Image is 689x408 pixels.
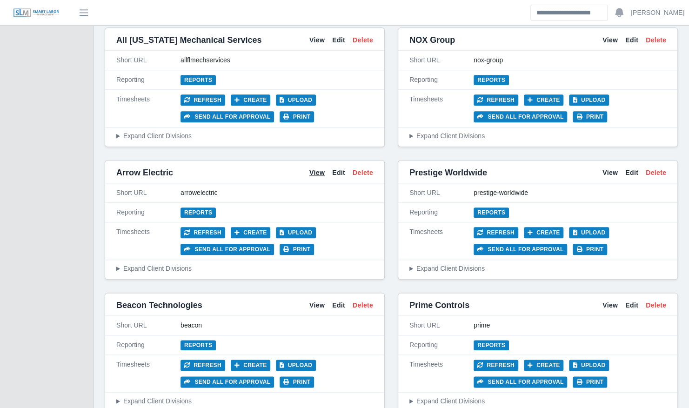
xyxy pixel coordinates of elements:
button: Refresh [474,94,518,106]
img: SLM Logo [13,8,60,18]
a: View [602,168,618,178]
button: Send all for approval [474,111,567,122]
a: Edit [332,301,345,310]
a: Delete [353,168,373,178]
span: Beacon Technologies [116,299,202,312]
a: Delete [646,301,666,310]
button: Send all for approval [181,376,274,388]
input: Search [530,5,608,21]
a: Edit [625,301,638,310]
summary: Expand Client Divisions [409,396,666,406]
div: Timesheets [116,360,181,388]
summary: Expand Client Divisions [116,131,373,141]
a: Delete [646,35,666,45]
button: Upload [276,360,316,371]
div: Timesheets [409,227,474,255]
a: Edit [332,168,345,178]
div: Reporting [116,340,181,350]
a: View [602,35,618,45]
a: Reports [474,207,509,218]
span: Arrow Electric [116,166,173,179]
span: Prime Controls [409,299,469,312]
a: View [602,301,618,310]
button: Send all for approval [181,111,274,122]
a: Reports [181,340,216,350]
button: Upload [569,227,609,238]
div: Short URL [116,321,181,330]
button: Print [573,244,607,255]
span: All [US_STATE] Mechanical Services [116,33,261,47]
a: Edit [625,35,638,45]
span: Prestige Worldwide [409,166,487,179]
div: Reporting [116,75,181,85]
div: arrowelectric [181,188,373,198]
button: Print [573,376,607,388]
div: nox-group [474,55,666,65]
div: Short URL [116,188,181,198]
a: Delete [353,301,373,310]
a: View [309,168,325,178]
div: Reporting [409,207,474,217]
div: Timesheets [116,94,181,122]
button: Print [280,111,314,122]
summary: Expand Client Divisions [116,264,373,274]
a: Delete [646,168,666,178]
button: Refresh [474,227,518,238]
a: View [309,35,325,45]
button: Create [231,360,271,371]
div: Timesheets [409,94,474,122]
a: Reports [474,340,509,350]
summary: Expand Client Divisions [409,131,666,141]
a: Reports [181,75,216,85]
div: prime [474,321,666,330]
div: Reporting [116,207,181,217]
summary: Expand Client Divisions [116,396,373,406]
summary: Expand Client Divisions [409,264,666,274]
a: Reports [474,75,509,85]
button: Upload [276,94,316,106]
button: Print [280,376,314,388]
button: Refresh [181,94,225,106]
div: beacon [181,321,373,330]
div: Reporting [409,340,474,350]
div: prestige-worldwide [474,188,666,198]
a: [PERSON_NAME] [631,8,684,18]
div: Short URL [409,55,474,65]
button: Refresh [181,360,225,371]
div: Short URL [409,321,474,330]
div: Short URL [409,188,474,198]
button: Refresh [181,227,225,238]
button: Refresh [474,360,518,371]
a: Edit [332,35,345,45]
button: Create [524,227,564,238]
button: Upload [276,227,316,238]
button: Send all for approval [181,244,274,255]
button: Upload [569,360,609,371]
button: Create [231,227,271,238]
button: Create [524,94,564,106]
a: Edit [625,168,638,178]
button: Send all for approval [474,244,567,255]
a: Reports [181,207,216,218]
div: Timesheets [116,227,181,255]
span: NOX Group [409,33,455,47]
div: Short URL [116,55,181,65]
button: Print [573,111,607,122]
a: Delete [353,35,373,45]
button: Print [280,244,314,255]
div: Timesheets [409,360,474,388]
div: Reporting [409,75,474,85]
button: Create [231,94,271,106]
div: allflmechservices [181,55,373,65]
button: Create [524,360,564,371]
a: View [309,301,325,310]
button: Upload [569,94,609,106]
button: Send all for approval [474,376,567,388]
